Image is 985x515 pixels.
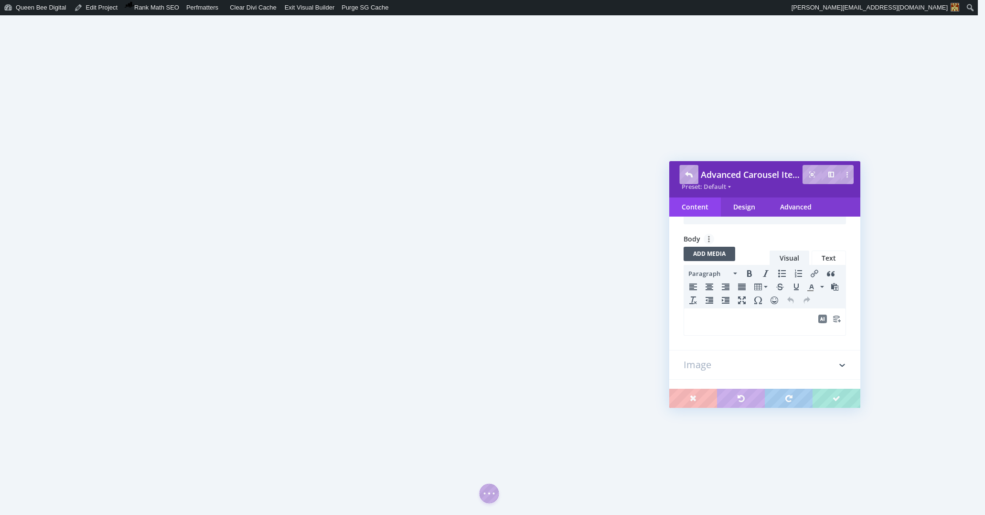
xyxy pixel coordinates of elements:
[789,280,804,294] div: Underline
[772,280,788,294] div: Strikethrough
[685,294,701,307] div: Clear formatting
[685,280,701,294] div: Align left
[768,197,824,217] div: Advanced
[807,267,822,280] div: Insert/edit link
[701,169,803,180] span: Advanced Carousel Item Settings
[799,294,814,307] div: Redo
[774,267,790,280] div: Bullet list
[767,294,782,307] div: Emoticons
[684,234,700,244] span: Body
[805,280,826,294] div: Text color
[684,351,846,379] h3: Image
[702,280,717,294] div: Align center
[734,294,749,307] div: Fullscreen
[721,197,768,217] div: Design
[827,280,842,294] div: Paste as text
[750,280,771,294] div: Table
[823,267,838,280] div: Blockquote
[812,251,846,265] a: Text
[758,267,773,280] div: Italic
[783,294,798,307] div: Undo
[688,269,731,278] span: Paragraph
[718,294,733,307] div: Increase indent
[770,251,809,265] a: Visual
[791,267,806,280] div: Numbered list
[684,247,735,261] button: Add Media
[684,308,846,335] iframe: Rich Text Area. Press ALT-F9 for menu. Press ALT-F10 for toolbar. Press ALT-0 for help
[718,280,733,294] div: Align right
[134,4,179,11] span: Rank Math SEO
[669,197,721,217] div: Content
[702,294,717,307] div: Decrease indent
[682,183,726,190] span: Preset: Default
[734,280,749,294] div: Justify
[742,267,757,280] div: Bold
[684,380,846,408] h3: Button
[750,294,766,307] div: Special character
